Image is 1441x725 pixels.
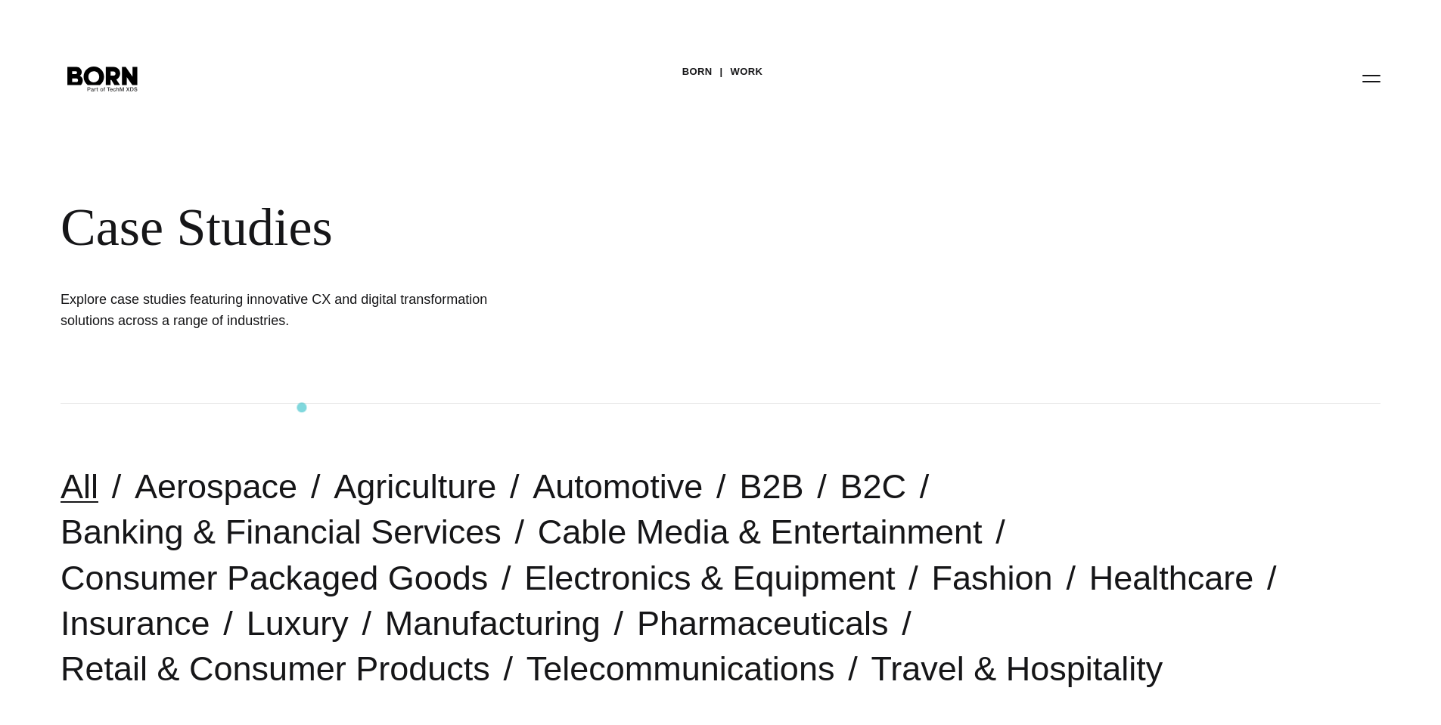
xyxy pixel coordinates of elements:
[61,649,490,688] a: Retail & Consumer Products
[538,513,983,551] a: Cable Media & Entertainment
[731,60,763,83] a: Work
[135,467,297,506] a: Aerospace
[840,467,906,506] a: B2C
[385,604,601,643] a: Manufacturing
[247,604,349,643] a: Luxury
[61,197,923,259] div: Case Studies
[637,604,889,643] a: Pharmaceuticals
[871,649,1163,688] a: Travel & Hospitality
[61,559,488,597] a: Consumer Packaged Goods
[533,467,703,506] a: Automotive
[61,467,98,506] a: All
[739,467,803,506] a: B2B
[1089,559,1254,597] a: Healthcare
[524,559,895,597] a: Electronics & Equipment
[61,604,210,643] a: Insurance
[526,649,835,688] a: Telecommunications
[61,289,514,331] h1: Explore case studies featuring innovative CX and digital transformation solutions across a range ...
[932,559,1053,597] a: Fashion
[682,60,713,83] a: BORN
[61,513,502,551] a: Banking & Financial Services
[1353,62,1390,94] button: Open
[334,467,496,506] a: Agriculture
